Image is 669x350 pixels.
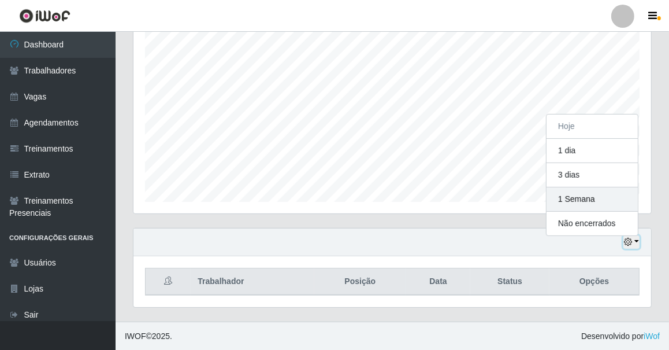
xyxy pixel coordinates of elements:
button: Hoje [547,115,638,139]
th: Data [406,268,470,296]
span: IWOF [125,331,146,341]
th: Posição [314,268,406,296]
a: iWof [644,331,660,341]
span: Desenvolvido por [581,330,660,342]
button: 3 dias [547,163,638,187]
th: Status [470,268,549,296]
button: 1 dia [547,139,638,163]
th: Trabalhador [191,268,314,296]
button: 1 Semana [547,187,638,212]
th: Opções [549,268,639,296]
span: © 2025 . [125,330,172,342]
button: Não encerrados [547,212,638,235]
img: CoreUI Logo [19,9,70,23]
